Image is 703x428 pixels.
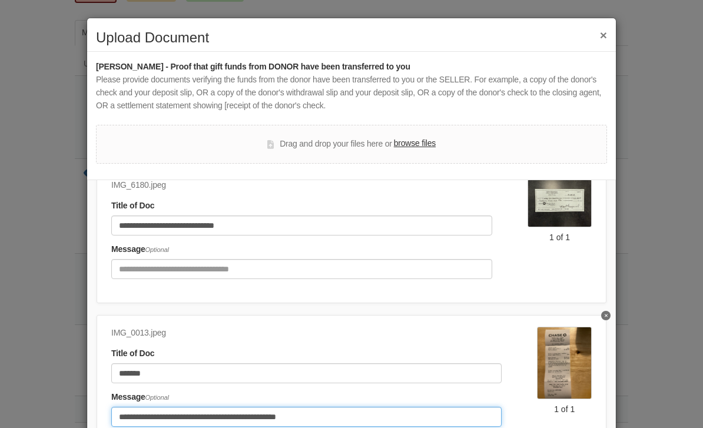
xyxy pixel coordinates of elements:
label: Title of Doc [111,347,154,360]
div: Drag and drop your files here or [267,137,436,151]
label: Message [111,243,169,256]
img: IMG_0013.jpeg [537,327,592,399]
div: [PERSON_NAME] - Proof that gift funds from DONOR have been transferred to you [96,61,607,74]
span: Optional [145,246,169,253]
label: Title of Doc [111,200,154,213]
div: IMG_6180.jpeg [111,179,492,192]
input: Include any comments on this document [111,259,492,279]
div: 1 of 1 [537,403,592,415]
div: 1 of 1 [528,231,592,243]
button: Delete Receipt [601,311,611,320]
label: Message [111,391,169,404]
h2: Upload Document [96,30,607,45]
div: IMG_0013.jpeg [111,327,502,340]
input: Include any comments on this document [111,407,502,427]
span: Optional [145,394,169,401]
img: IMG_6180.jpeg [528,179,592,227]
div: Please provide documents verifying the funds from the donor have been transferred to you or the S... [96,74,607,112]
input: Document Title [111,215,492,235]
button: × [600,29,607,41]
input: Document Title [111,363,502,383]
label: browse files [394,137,436,150]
